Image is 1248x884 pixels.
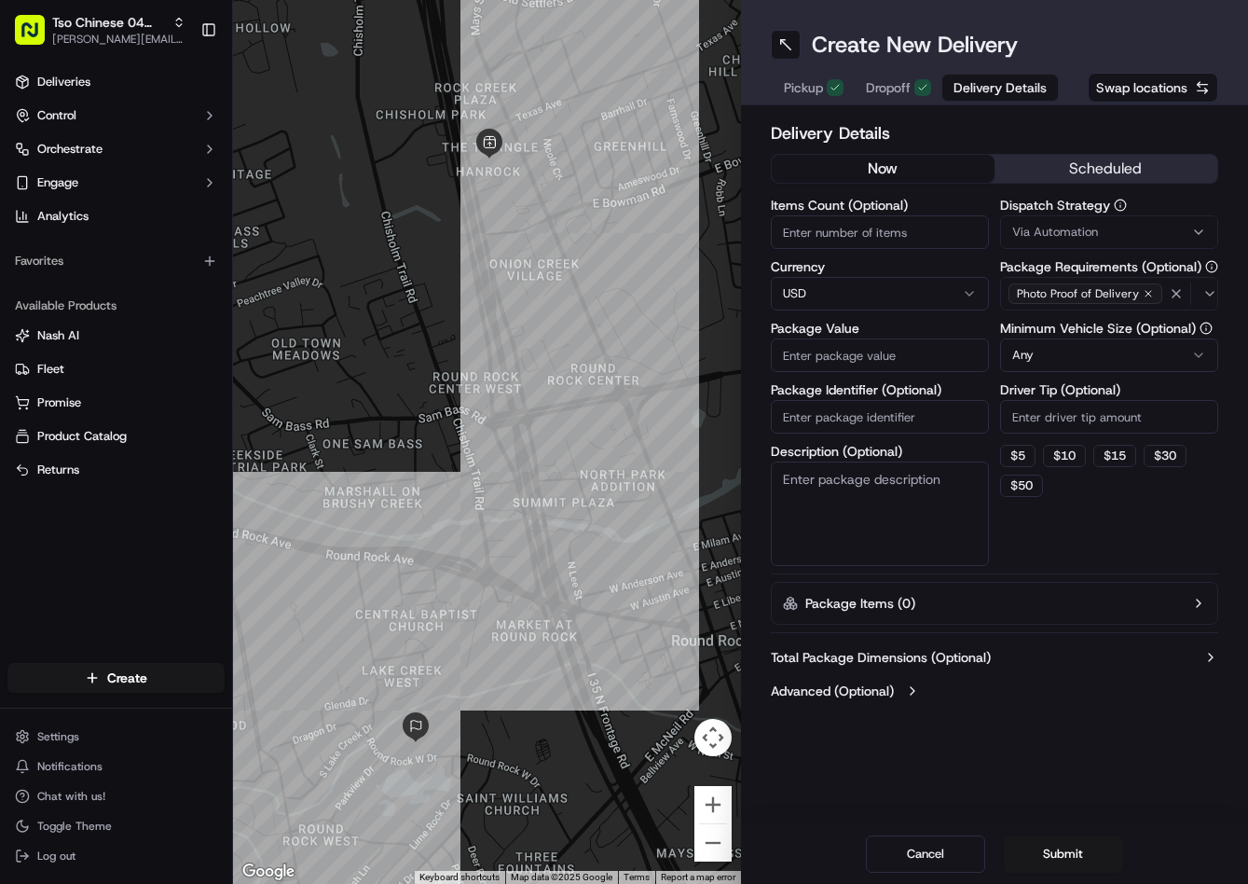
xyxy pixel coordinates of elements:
label: Advanced (Optional) [771,682,894,700]
label: Package Value [771,322,989,335]
button: Cancel [866,836,985,873]
div: 📗 [19,419,34,434]
button: Zoom in [694,786,732,823]
label: Total Package Dimensions (Optional) [771,648,991,667]
span: Deliveries [37,74,90,90]
div: Past conversations [19,242,125,257]
span: [DATE] [165,289,203,304]
button: Create [7,663,225,693]
button: Log out [7,843,225,869]
label: Package Requirements (Optional) [1000,260,1218,273]
button: Minimum Vehicle Size (Optional) [1200,322,1213,335]
img: Google [238,860,299,884]
label: Package Items ( 0 ) [805,594,915,613]
a: Nash AI [15,327,217,344]
div: Available Products [7,291,225,321]
button: Swap locations [1088,73,1218,103]
button: Nash AI [7,321,225,351]
div: Favorites [7,246,225,276]
button: $10 [1043,445,1086,467]
span: Create [107,669,147,687]
img: Nash [19,19,56,56]
button: [PERSON_NAME][EMAIL_ADDRESS][DOMAIN_NAME] [52,32,185,47]
span: Swap locations [1096,78,1187,97]
span: Fleet [37,361,64,378]
a: Fleet [15,361,217,378]
span: Analytics [37,208,89,225]
a: 💻API Documentation [150,409,307,443]
span: Delivery Details [953,78,1047,97]
img: 1738778727109-b901c2ba-d612-49f7-a14d-d897ce62d23f [39,178,73,212]
button: Tso Chinese 04 Round Rock [52,13,165,32]
button: Orchestrate [7,134,225,164]
button: Toggle Theme [7,813,225,839]
label: Items Count (Optional) [771,199,989,212]
span: Returns [37,462,79,478]
p: Welcome 👋 [19,75,339,104]
input: Enter number of items [771,215,989,249]
a: Returns [15,462,217,478]
label: Minimum Vehicle Size (Optional) [1000,322,1218,335]
span: • [155,289,161,304]
span: Log out [37,849,75,863]
span: [PERSON_NAME] [58,289,151,304]
div: Start new chat [84,178,306,197]
label: Description (Optional) [771,445,989,458]
img: 1736555255976-a54dd68f-1ca7-489b-9aae-adbdc363a1c4 [19,178,52,212]
span: [PERSON_NAME] [58,339,151,354]
button: Zoom out [694,824,732,862]
a: 📗Knowledge Base [11,409,150,443]
button: Settings [7,724,225,750]
span: Product Catalog [37,428,127,445]
a: Report a map error [661,872,735,882]
span: [DATE] [165,339,203,354]
span: Settings [37,729,79,744]
button: Via Automation [1000,215,1218,249]
span: Pickup [784,78,823,97]
span: Photo Proof of Delivery [1017,286,1139,301]
span: Orchestrate [37,141,103,158]
span: Nash AI [37,327,79,344]
button: Advanced (Optional) [771,682,1219,700]
label: Dispatch Strategy [1000,199,1218,212]
button: Returns [7,455,225,485]
button: $50 [1000,475,1043,497]
span: Chat with us! [37,789,105,804]
span: API Documentation [176,417,299,435]
button: Photo Proof of Delivery [1000,277,1218,311]
span: Via Automation [1012,224,1098,241]
button: Control [7,101,225,131]
button: Chat with us! [7,783,225,809]
button: Notifications [7,753,225,780]
button: Product Catalog [7,421,225,451]
button: Engage [7,168,225,198]
a: Promise [15,394,217,411]
div: We're available if you need us! [84,197,256,212]
span: Map data ©2025 Google [511,872,612,882]
span: Dropoff [866,78,911,97]
span: • [155,339,161,354]
button: Tso Chinese 04 Round Rock[PERSON_NAME][EMAIL_ADDRESS][DOMAIN_NAME] [7,7,193,52]
button: See all [289,239,339,261]
div: 💻 [158,419,172,434]
a: Powered byPylon [131,462,226,477]
h1: Create New Delivery [812,30,1018,60]
button: Keyboard shortcuts [419,871,500,884]
span: Control [37,107,76,124]
a: Open this area in Google Maps (opens a new window) [238,860,299,884]
label: Package Identifier (Optional) [771,383,989,396]
button: Map camera controls [694,719,732,756]
span: Notifications [37,759,103,774]
button: $15 [1093,445,1136,467]
button: Promise [7,388,225,418]
a: Analytics [7,201,225,231]
button: Total Package Dimensions (Optional) [771,648,1219,667]
span: Promise [37,394,81,411]
img: 1736555255976-a54dd68f-1ca7-489b-9aae-adbdc363a1c4 [37,340,52,355]
input: Enter package value [771,338,989,372]
input: Enter package identifier [771,400,989,434]
button: Start new chat [317,184,339,206]
span: Toggle Theme [37,819,112,834]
